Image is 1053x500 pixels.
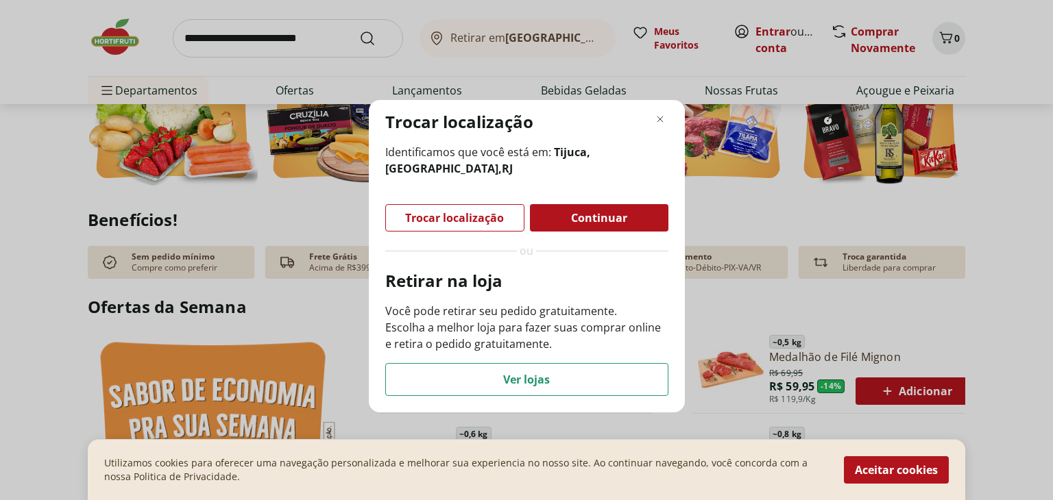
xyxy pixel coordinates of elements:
[530,204,668,232] button: Continuar
[571,212,627,223] span: Continuar
[385,144,668,177] span: Identificamos que você está em:
[844,456,949,484] button: Aceitar cookies
[405,212,504,223] span: Trocar localização
[385,111,533,133] p: Trocar localização
[385,204,524,232] button: Trocar localização
[652,111,668,127] button: Fechar modal de regionalização
[104,456,827,484] p: Utilizamos cookies para oferecer uma navegação personalizada e melhorar sua experiencia no nosso ...
[503,374,550,385] span: Ver lojas
[369,100,685,412] div: Modal de regionalização
[385,363,668,396] button: Ver lojas
[385,303,668,352] p: Você pode retirar seu pedido gratuitamente. Escolha a melhor loja para fazer suas comprar online ...
[520,242,533,259] span: ou
[385,270,668,292] p: Retirar na loja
